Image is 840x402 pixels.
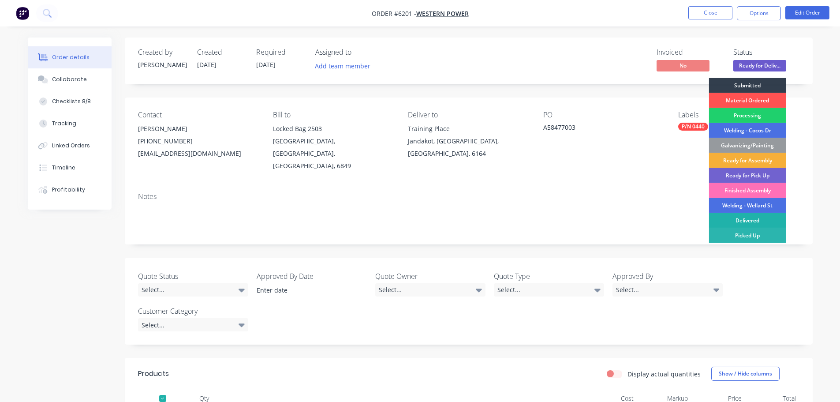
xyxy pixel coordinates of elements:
button: Tracking [28,113,112,135]
div: Products [138,368,169,379]
div: [PERSON_NAME] [138,60,187,69]
div: Welding - Wellard St [709,198,786,213]
a: Western Power [416,9,469,18]
div: Training Place [408,123,529,135]
div: Material Ordered [709,93,786,108]
div: Created [197,48,246,56]
div: Select... [494,283,604,297]
div: Processing [709,108,786,123]
button: Close [688,6,732,19]
div: Invoiced [657,48,723,56]
label: Quote Type [494,271,604,282]
div: Delivered [709,213,786,228]
span: [DATE] [256,60,276,69]
img: Factory [16,7,29,20]
div: Labels [678,111,799,119]
div: Select... [612,283,723,297]
button: Edit Order [785,6,829,19]
div: Ready for Pick Up [709,168,786,183]
div: Training PlaceJandakot, [GEOGRAPHIC_DATA], [GEOGRAPHIC_DATA], 6164 [408,123,529,160]
button: Checklists 8/8 [28,90,112,113]
div: Status [733,48,799,56]
div: [EMAIL_ADDRESS][DOMAIN_NAME] [138,147,259,160]
button: Options [737,6,781,20]
div: Finished Assembly [709,183,786,198]
button: Show / Hide columns [711,367,780,381]
div: Created by [138,48,187,56]
div: Assigned to [315,48,403,56]
label: Display actual quantities [627,369,701,379]
div: Timeline [52,164,75,172]
div: [PERSON_NAME] [138,123,259,135]
div: Profitability [52,186,85,194]
div: Locked Bag 2503 [273,123,394,135]
button: Collaborate [28,68,112,90]
label: Quote Owner [375,271,485,282]
div: Linked Orders [52,142,90,150]
div: Select... [138,283,248,297]
button: Ready for Deliv... [733,60,786,73]
input: Enter date [250,284,360,297]
button: Add team member [310,60,375,72]
button: Order details [28,46,112,68]
div: [PHONE_NUMBER] [138,135,259,147]
div: Select... [138,318,248,331]
div: Collaborate [52,75,87,83]
div: Select... [375,283,485,297]
button: Linked Orders [28,135,112,157]
div: Deliver to [408,111,529,119]
div: Galvanizing/Painting [709,138,786,153]
div: Jandakot, [GEOGRAPHIC_DATA], [GEOGRAPHIC_DATA], 6164 [408,135,529,160]
div: Locked Bag 2503[GEOGRAPHIC_DATA], [GEOGRAPHIC_DATA], [GEOGRAPHIC_DATA], 6849 [273,123,394,172]
span: Order #6201 - [372,9,416,18]
label: Approved By Date [257,271,367,282]
div: [PERSON_NAME][PHONE_NUMBER][EMAIL_ADDRESS][DOMAIN_NAME] [138,123,259,160]
div: Notes [138,192,799,201]
button: Add team member [315,60,375,72]
label: Quote Status [138,271,248,282]
span: [DATE] [197,60,217,69]
div: Contact [138,111,259,119]
div: PO [543,111,664,119]
div: Required [256,48,305,56]
div: A58477003 [543,123,653,135]
div: Picked Up [709,228,786,243]
span: No [657,60,709,71]
div: P/N 0440 [678,123,708,131]
button: Timeline [28,157,112,179]
span: Ready for Deliv... [733,60,786,71]
div: Checklists 8/8 [52,98,91,105]
div: Welding - Cocos Dr [709,123,786,138]
button: Profitability [28,179,112,201]
div: [GEOGRAPHIC_DATA], [GEOGRAPHIC_DATA], [GEOGRAPHIC_DATA], 6849 [273,135,394,172]
div: Ready for Assembly [709,153,786,168]
label: Customer Category [138,306,248,316]
div: Bill to [273,111,394,119]
div: Tracking [52,120,76,128]
div: Order details [52,53,90,61]
div: Submitted [709,78,786,93]
label: Approved By [612,271,723,282]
